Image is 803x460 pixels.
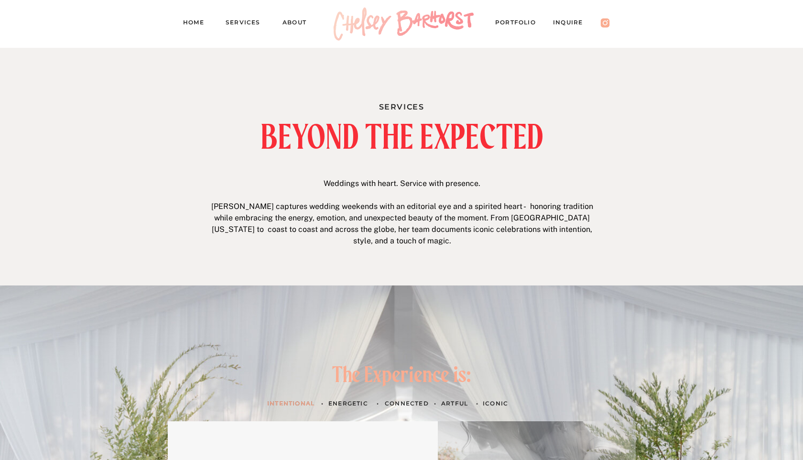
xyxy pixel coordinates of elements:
h3: • [375,398,381,408]
a: PORTFOLIO [495,17,545,31]
h3: • [319,398,326,408]
a: Connected [385,398,430,408]
a: Energetic [328,398,372,408]
div: The Experience is: [318,363,486,390]
h3: • [432,398,438,408]
a: Inquire [553,17,592,31]
h3: INTENTIONAL [267,398,315,408]
h2: BEYOND THE EXPECTED [197,120,607,153]
a: artful [441,398,469,408]
a: ICONIC [483,398,510,408]
a: Home [183,17,212,31]
h3: • [474,398,480,408]
a: About [282,17,315,31]
p: Weddings with heart. Service with presence. [PERSON_NAME] captures wedding weekends with an edito... [206,178,598,249]
h1: Services [300,100,503,110]
a: Services [226,17,269,31]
